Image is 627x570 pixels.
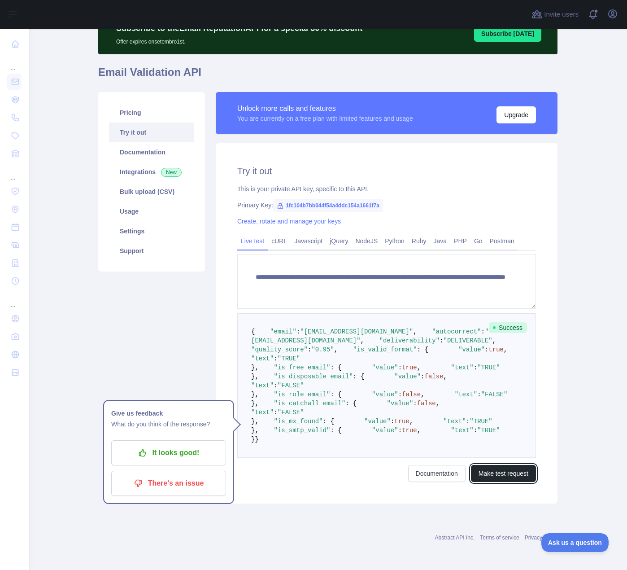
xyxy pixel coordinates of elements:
span: "quality_score" [251,346,308,353]
div: ... [7,163,22,181]
span: } [255,436,258,443]
button: There's an issue [111,471,226,496]
h2: Try it out [237,165,536,177]
span: , [436,400,440,407]
span: , [417,427,421,434]
p: It looks good! [118,445,219,460]
span: }, [251,373,259,380]
div: Unlock more calls and features [237,103,413,114]
span: "DELIVERABLE" [443,337,492,344]
span: false [425,373,444,380]
h1: Give us feedback [111,408,226,419]
span: "text" [444,418,466,425]
span: : { [330,427,341,434]
span: : [413,400,417,407]
span: : [296,328,300,335]
button: Upgrade [496,106,536,123]
div: This is your private API key, specific to this API. [237,184,536,193]
a: Integrations New [109,162,194,182]
span: "value" [372,427,398,434]
span: , [444,373,447,380]
span: false [402,391,421,398]
span: "is_catchall_email" [274,400,345,407]
a: Live test [237,234,268,248]
span: : [274,355,277,362]
a: Documentation [109,142,194,162]
a: Terms of service [480,535,519,541]
span: "text" [451,364,473,371]
div: Primary Key: [237,201,536,210]
span: "TRUE" [477,427,500,434]
span: : [466,418,470,425]
span: "is_free_email" [274,364,330,371]
span: : [398,364,402,371]
a: cURL [268,234,291,248]
span: : [398,391,402,398]
a: PHP [450,234,470,248]
span: , [409,418,413,425]
span: }, [251,391,259,398]
div: ... [7,54,22,72]
span: : [477,391,481,398]
span: : { [330,391,341,398]
span: , [504,346,507,353]
span: { [251,328,255,335]
div: ... [7,291,22,309]
span: "value" [394,373,421,380]
span: "text" [451,427,473,434]
span: "text" [251,355,274,362]
span: "text" [251,382,274,389]
button: Make test request [471,465,536,482]
iframe: Toggle Customer Support [541,533,609,552]
span: New [161,168,182,177]
span: "text" [251,409,274,416]
span: : [481,328,485,335]
span: "TRUE" [477,364,500,371]
a: Postman [486,234,518,248]
span: , [492,337,496,344]
a: jQuery [326,234,352,248]
span: , [421,391,424,398]
span: : { [330,364,341,371]
a: Try it out [109,123,194,142]
span: "is_disposable_email" [274,373,353,380]
span: false [417,400,436,407]
span: "autocorrect" [432,328,481,335]
span: : [474,364,477,371]
span: , [361,337,364,344]
button: It looks good! [111,440,226,465]
span: "TRUE" [278,355,300,362]
span: "value" [458,346,485,353]
span: , [413,328,417,335]
span: "value" [364,418,391,425]
a: NodeJS [352,234,381,248]
span: "0.95" [311,346,334,353]
span: "deliverability" [379,337,440,344]
a: Abstract API Inc. [435,535,475,541]
span: Invite users [544,9,579,20]
a: Python [381,234,408,248]
span: "is_role_email" [274,391,330,398]
a: Go [470,234,486,248]
a: Bulk upload (CSV) [109,182,194,202]
span: "value" [387,400,414,407]
span: 1fc104b7bb044f54a4ddc154a1661f7a [273,199,383,212]
span: "email" [270,328,296,335]
span: true [488,346,504,353]
a: Java [430,234,451,248]
p: There's an issue [118,476,219,491]
span: "is_mx_found" [274,418,322,425]
span: true [402,427,417,434]
button: Invite users [530,7,580,22]
span: : [274,382,277,389]
a: Privacy policy [525,535,557,541]
span: : { [323,418,334,425]
span: : [274,409,277,416]
span: true [402,364,417,371]
span: }, [251,400,259,407]
span: , [417,364,421,371]
span: , [334,346,338,353]
span: "is_valid_format" [353,346,417,353]
a: Usage [109,202,194,221]
span: "TRUE" [470,418,492,425]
